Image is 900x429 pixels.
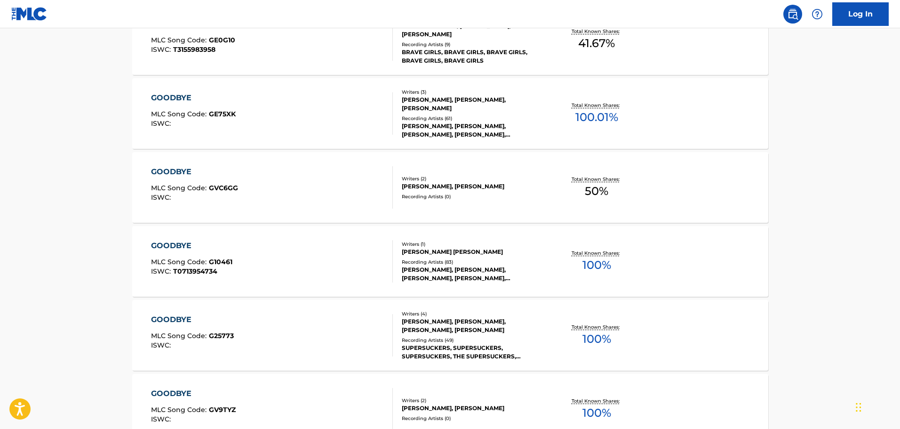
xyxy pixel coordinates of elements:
[151,388,236,399] div: GOODBYE
[209,36,235,44] span: GE0G10
[151,332,209,340] span: MLC Song Code :
[402,259,544,266] div: Recording Artists ( 83 )
[209,110,236,118] span: GE75XK
[132,152,768,223] a: GOODBYEMLC Song Code:GVC6GGISWC:Writers (2)[PERSON_NAME], [PERSON_NAME]Recording Artists (0)Total...
[572,324,622,331] p: Total Known Shares:
[787,8,798,20] img: search
[402,182,544,191] div: [PERSON_NAME], [PERSON_NAME]
[402,89,544,96] div: Writers ( 3 )
[575,109,618,126] span: 100.01 %
[582,405,611,421] span: 100 %
[832,2,889,26] a: Log In
[783,5,802,24] a: Public Search
[151,240,232,251] div: GOODBYE
[578,35,615,52] span: 41.67 %
[572,176,622,183] p: Total Known Shares:
[572,397,622,405] p: Total Known Shares:
[402,344,544,361] div: SUPERSUCKERS, SUPERSUCKERS, SUPERSUCKERS, THE SUPERSUCKERS, SUPERSUCKERS
[853,384,900,429] iframe: Chat Widget
[173,267,217,275] span: T0713954734
[572,250,622,257] p: Total Known Shares:
[402,310,544,317] div: Writers ( 4 )
[151,45,173,54] span: ISWC :
[151,314,234,325] div: GOODBYE
[402,337,544,344] div: Recording Artists ( 49 )
[402,317,544,334] div: [PERSON_NAME], [PERSON_NAME], [PERSON_NAME], [PERSON_NAME]
[585,183,608,200] span: 50 %
[402,48,544,65] div: BRAVE GIRLS, BRAVE GIRLS, BRAVE GIRLS, BRAVE GIRLS, BRAVE GIRLS
[209,332,234,340] span: G25773
[132,4,768,75] a: GOODBYEMLC Song Code:GE0G10ISWC:T3155983958Writers (3)BRAVE BROTHERS, [PERSON_NAME], [PERSON_NAME...
[402,96,544,113] div: [PERSON_NAME], [PERSON_NAME], [PERSON_NAME]
[132,78,768,149] a: GOODBYEMLC Song Code:GE75XKISWC:Writers (3)[PERSON_NAME], [PERSON_NAME], [PERSON_NAME]Recording A...
[402,193,544,200] div: Recording Artists ( 0 )
[402,415,544,422] div: Recording Artists ( 0 )
[812,8,823,20] img: help
[151,110,209,118] span: MLC Song Code :
[209,258,232,266] span: G10461
[402,248,544,256] div: [PERSON_NAME] [PERSON_NAME]
[209,405,236,414] span: GV9TYZ
[402,241,544,248] div: Writers ( 1 )
[151,341,173,349] span: ISWC :
[151,166,238,178] div: GOODBYE
[132,226,768,297] a: GOODBYEMLC Song Code:G10461ISWC:T0713954734Writers (1)[PERSON_NAME] [PERSON_NAME]Recording Artist...
[402,266,544,283] div: [PERSON_NAME], [PERSON_NAME], [PERSON_NAME], [PERSON_NAME], [PERSON_NAME]
[151,193,173,202] span: ISWC :
[402,115,544,122] div: Recording Artists ( 61 )
[402,404,544,413] div: [PERSON_NAME], [PERSON_NAME]
[402,397,544,404] div: Writers ( 2 )
[402,175,544,182] div: Writers ( 2 )
[132,300,768,371] a: GOODBYEMLC Song Code:G25773ISWC:Writers (4)[PERSON_NAME], [PERSON_NAME], [PERSON_NAME], [PERSON_N...
[572,28,622,35] p: Total Known Shares:
[402,41,544,48] div: Recording Artists ( 9 )
[11,7,48,21] img: MLC Logo
[808,5,827,24] div: Help
[402,22,544,39] div: BRAVE BROTHERS, [PERSON_NAME], [PERSON_NAME]
[151,119,173,128] span: ISWC :
[572,102,622,109] p: Total Known Shares:
[209,184,238,192] span: GVC6GG
[582,257,611,274] span: 100 %
[151,415,173,423] span: ISWC :
[151,267,173,275] span: ISWC :
[173,45,215,54] span: T3155983958
[856,393,861,421] div: Drag
[151,92,236,104] div: GOODBYE
[151,258,209,266] span: MLC Song Code :
[582,331,611,348] span: 100 %
[151,184,209,192] span: MLC Song Code :
[151,36,209,44] span: MLC Song Code :
[151,405,209,414] span: MLC Song Code :
[402,122,544,139] div: [PERSON_NAME], [PERSON_NAME], [PERSON_NAME], [PERSON_NAME], [PERSON_NAME]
